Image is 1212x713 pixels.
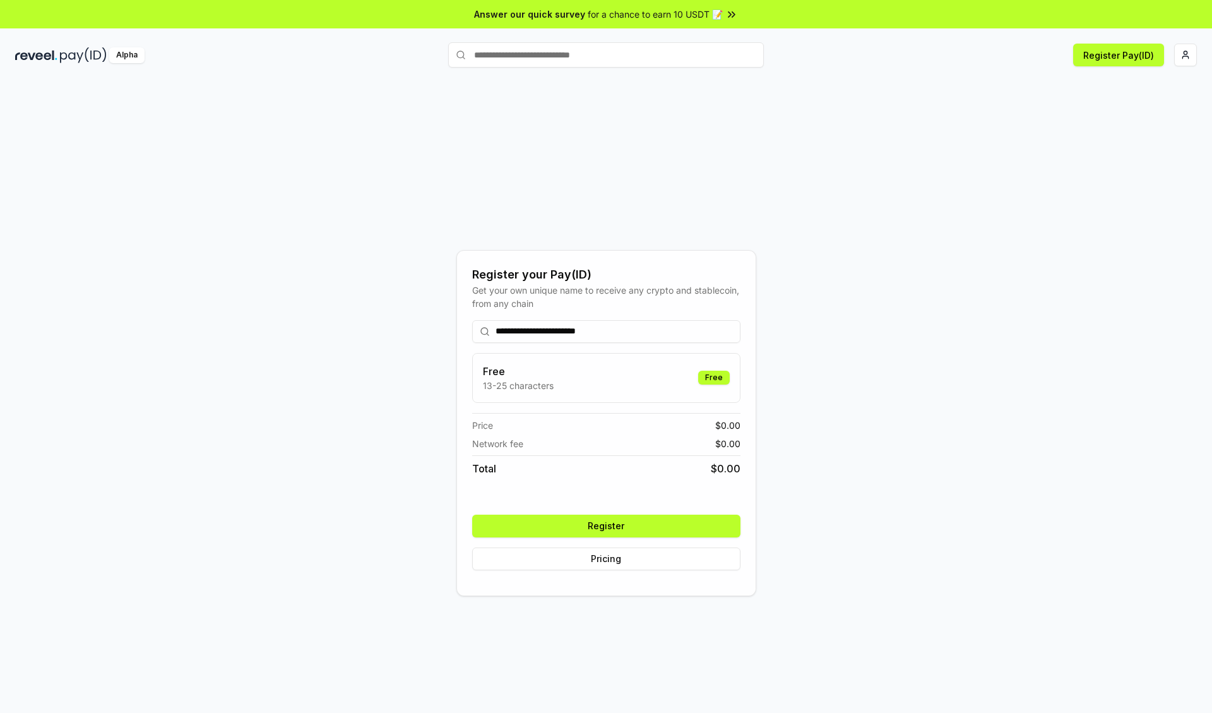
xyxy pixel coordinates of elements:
[472,461,496,476] span: Total
[698,371,730,385] div: Free
[15,47,57,63] img: reveel_dark
[711,461,740,476] span: $ 0.00
[472,548,740,570] button: Pricing
[715,419,740,432] span: $ 0.00
[715,437,740,450] span: $ 0.00
[483,379,554,392] p: 13-25 characters
[588,8,723,21] span: for a chance to earn 10 USDT 📝
[474,8,585,21] span: Answer our quick survey
[472,515,740,537] button: Register
[472,266,740,284] div: Register your Pay(ID)
[109,47,145,63] div: Alpha
[1073,44,1164,66] button: Register Pay(ID)
[472,284,740,310] div: Get your own unique name to receive any crypto and stablecoin, from any chain
[483,364,554,379] h3: Free
[472,437,523,450] span: Network fee
[60,47,107,63] img: pay_id
[472,419,493,432] span: Price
